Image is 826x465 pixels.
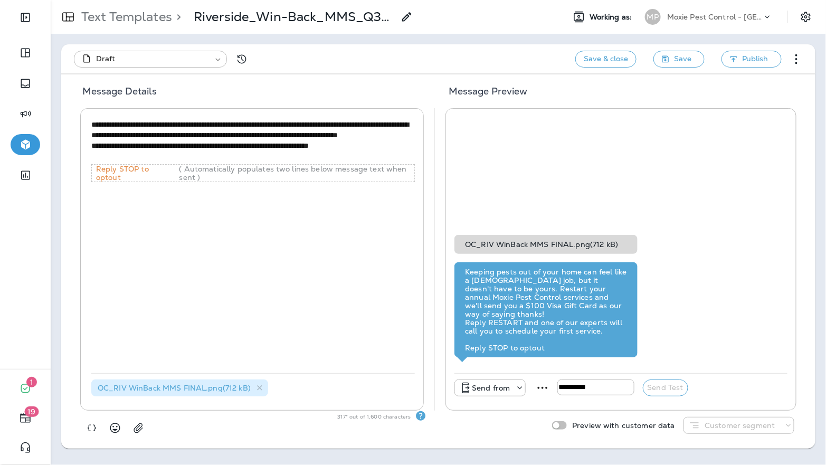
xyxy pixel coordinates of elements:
[98,383,251,393] span: OC_RIV WinBack MMS FINAL.png ( 712 kB )
[179,165,414,182] p: ( Automatically populates two lines below message text when sent )
[11,407,40,429] button: 19
[436,83,808,108] h5: Message Preview
[25,406,39,417] span: 19
[77,9,172,25] p: Text Templates
[742,52,768,65] span: Publish
[92,165,179,182] p: Reply STOP to optout
[454,235,638,254] div: OC_RIV WinBack MMS FINAL.png ( 712 kB )
[11,378,40,399] button: 1
[590,13,634,22] span: Working as:
[96,53,116,64] span: Draft
[645,9,661,25] div: MP
[653,51,705,68] button: Save
[91,379,268,396] div: OC_RIV WinBack MMS FINAL.png(712 kB)
[338,413,415,421] p: 317 * out of 1,600 characters
[674,52,691,65] span: Save
[472,384,510,392] p: Send from
[70,83,436,108] h5: Message Details
[567,421,675,430] p: Preview with customer data
[415,411,426,421] div: Text Segments Text messages are billed per segment. A single segment is typically 160 characters,...
[194,9,394,25] p: Riverside_Win-Back_MMS_Q3_2025
[721,51,782,68] button: Publish
[705,421,775,430] p: Customer segment
[172,9,181,25] p: >
[26,377,37,387] span: 1
[231,49,252,70] button: View Changelog
[11,7,40,28] button: Expand Sidebar
[667,13,762,21] p: Moxie Pest Control - [GEOGRAPHIC_DATA]
[465,268,627,352] div: Keeping pests out of your home can feel like a [DEMOGRAPHIC_DATA] job, but it doesn't have to be ...
[796,7,815,26] button: Settings
[575,51,637,68] button: Save & close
